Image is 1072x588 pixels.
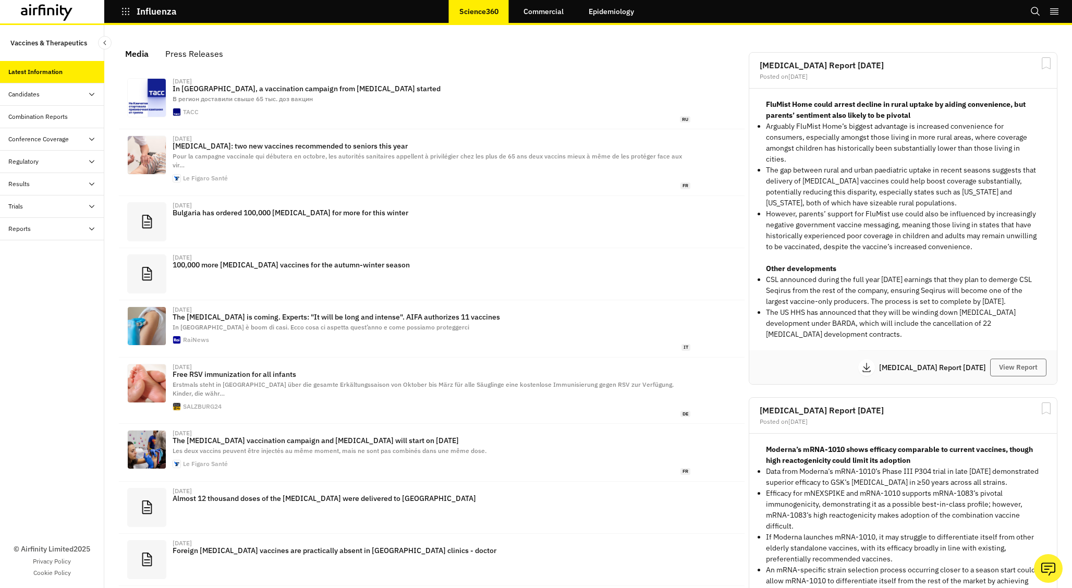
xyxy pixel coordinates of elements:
[10,33,87,53] p: Vaccines & Therapeutics
[8,90,40,99] div: Candidates
[8,112,68,121] div: Combination Reports
[760,406,1046,414] h2: [MEDICAL_DATA] Report [DATE]
[459,7,498,16] p: Science360
[173,261,690,269] p: 100,000 more [MEDICAL_DATA] vaccines for the autumn-winter season
[879,364,990,371] p: [MEDICAL_DATA] Report [DATE]
[680,411,690,418] span: de
[173,488,192,494] div: [DATE]
[766,307,1040,340] p: The US HHS has announced that they will be winding down [MEDICAL_DATA] development under BARDA, w...
[173,381,674,397] span: Erstmals steht in [GEOGRAPHIC_DATA] über die gesamte Erkältungssaison von Oktober bis März für al...
[128,79,166,117] img: 25032743
[173,254,192,261] div: [DATE]
[183,337,209,343] div: RaiNews
[766,445,1033,465] strong: Moderna’s mRNA-1010 shows efficacy comparable to current vaccines, though high reactogenicity cou...
[173,460,180,468] img: apple-touch-icon.png
[128,307,166,345] img: 1689589019078_GettyImages.jpg
[173,84,690,93] p: In [GEOGRAPHIC_DATA], a vaccination campaign from [MEDICAL_DATA] started
[990,359,1046,376] button: View Report
[173,78,192,84] div: [DATE]
[173,313,690,321] p: The [MEDICAL_DATA] is coming. Experts: "It will be long and intense". AIFA authorizes 11 vaccines
[128,431,166,469] img: 9f455217a29c351815ba59c35172179dbe4498f5461e9fede03875780c98f639.jpg
[128,136,166,174] img: 24808ad8a57df4982540258ee94a6610bd7c2d088127db2eb7b6e807aaeb9496.jpg
[681,344,690,351] span: it
[119,72,745,129] a: [DATE]In [GEOGRAPHIC_DATA], a vaccination campaign from [MEDICAL_DATA] startedВ регион доставили ...
[183,461,228,467] div: Le Figaro Santé
[760,73,1046,80] div: Posted on [DATE]
[173,447,486,455] span: Les deux vaccins peuvent être injectés au même moment, mais ne sont pas combinés dans une même dose.
[766,488,1040,532] p: Efficacy for mNEXSPIKE and mRNA-1010 supports mRNA-1083’s pivotal immunogenicity, demonstrating i...
[119,534,745,586] a: [DATE]Foreign [MEDICAL_DATA] vaccines are practically absent in [GEOGRAPHIC_DATA] clinics - doctor
[680,182,690,189] span: fr
[8,157,39,166] div: Regulatory
[173,430,192,436] div: [DATE]
[173,546,690,555] p: Foreign [MEDICAL_DATA] vaccines are practically absent in [GEOGRAPHIC_DATA] clinics - doctor
[8,224,31,234] div: Reports
[173,494,690,503] p: Almost 12 thousand doses of the [MEDICAL_DATA] were delivered to [GEOGRAPHIC_DATA]
[119,424,745,481] a: [DATE]The [MEDICAL_DATA] vaccination campaign and [MEDICAL_DATA] will start on [DATE]Les deux vac...
[119,196,745,248] a: [DATE]Bulgaria has ordered 100,000 [MEDICAL_DATA] for more for this winter
[121,3,177,20] button: Influenza
[173,152,682,169] span: Pour la campagne vaccinale qui débutera en octobre, les autorités sanitaires appellent à privilég...
[173,370,690,378] p: Free RSV immunization for all infants
[173,336,180,344] img: favicon-32x32.png
[1040,57,1053,70] svg: Bookmark Report
[173,136,192,142] div: [DATE]
[33,557,71,566] a: Privacy Policy
[173,436,690,445] p: The [MEDICAL_DATA] vaccination campaign and [MEDICAL_DATA] will start on [DATE]
[766,121,1040,165] p: Arguably FluMist Home’s biggest advantage is increased convenience for consumers, especially amon...
[766,100,1026,120] strong: FluMist Home could arrest decline in rural uptake by aiding convenience, but parents’ sentiment a...
[1034,554,1063,583] button: Ask our analysts
[8,202,23,211] div: Trials
[8,134,69,144] div: Conference Coverage
[128,364,166,402] img: 1076215_baby-geburt_metadaten_1ELGWu_7o2Izi.jpg
[183,109,199,115] div: TACC
[165,46,223,62] div: Press Releases
[766,532,1040,565] p: If Moderna launches mRNA-1010, it may struggle to differentiate itself from other elderly standal...
[183,403,222,410] div: SALZBURG24
[173,142,690,150] p: [MEDICAL_DATA]: two new vaccines recommended to seniors this year
[173,364,192,370] div: [DATE]
[766,274,1040,307] p: CSL announced during the full year [DATE] earnings that they plan to demerge CSL Seqirus from the...
[125,46,149,62] div: Media
[98,36,112,50] button: Close Sidebar
[173,175,180,182] img: apple-touch-icon.png
[119,248,745,300] a: [DATE]100,000 more [MEDICAL_DATA] vaccines for the autumn-winter season
[760,419,1046,425] div: Posted on [DATE]
[119,129,745,195] a: [DATE][MEDICAL_DATA]: two new vaccines recommended to seniors this yearPour la campagne vaccinale...
[173,209,690,217] p: Bulgaria has ordered 100,000 [MEDICAL_DATA] for more for this winter
[173,95,313,103] span: В регион доставили свыше 65 тыс. доз вакцин
[766,209,1040,252] p: However, parents’ support for FluMist use could also be influenced by increasingly negative gover...
[173,307,192,313] div: [DATE]
[680,116,690,123] span: ru
[173,323,469,331] span: In [GEOGRAPHIC_DATA] è boom di casi. Ecco cosa ci aspetta quest’anno e come possiamo proteggerci
[1040,402,1053,415] svg: Bookmark Report
[760,61,1046,69] h2: [MEDICAL_DATA] Report [DATE]
[8,179,30,189] div: Results
[173,202,192,209] div: [DATE]
[173,540,192,546] div: [DATE]
[183,175,228,181] div: Le Figaro Santé
[173,403,180,410] img: s24-logo-512x512.png
[14,544,90,555] p: © Airfinity Limited 2025
[680,468,690,475] span: fr
[766,264,836,273] strong: Other developments
[8,67,63,77] div: Latest Information
[766,165,1040,209] p: The gap between rural and urban paediatric uptake in recent seasons suggests that delivery of [ME...
[33,568,71,578] a: Cookie Policy
[119,300,745,358] a: [DATE]The [MEDICAL_DATA] is coming. Experts: "It will be long and intense". AIFA authorizes 11 va...
[766,466,1040,488] p: Data from Moderna’s mRNA-1010’s Phase III P304 trial in late [DATE] demonstrated superior efficac...
[173,108,180,116] img: tass-logo.jpg
[137,7,177,16] p: Influenza
[119,482,745,534] a: [DATE]Almost 12 thousand doses of the [MEDICAL_DATA] were delivered to [GEOGRAPHIC_DATA]
[1030,3,1041,20] button: Search
[119,358,745,424] a: [DATE]Free RSV immunization for all infantsErstmals steht in [GEOGRAPHIC_DATA] über die gesamte E...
